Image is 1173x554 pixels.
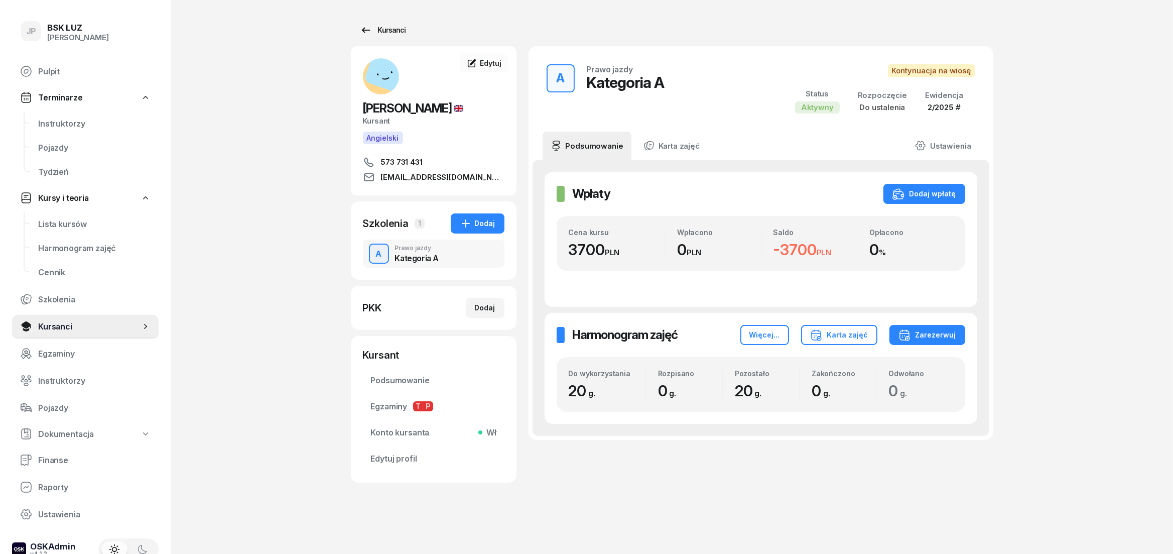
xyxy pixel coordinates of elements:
div: Cena kursu [569,228,665,237]
span: 0 [658,382,682,400]
span: 2/2025 # [928,102,961,112]
span: Do ustalenia [859,102,905,112]
button: Karta zajęć [801,325,877,345]
span: Edytuj [480,59,501,67]
span: Ustawienia [38,510,151,519]
small: g. [823,388,830,398]
button: Dodaj [466,298,504,318]
div: Dodaj [460,217,495,230]
h2: Wpłaty [573,186,611,202]
span: 573 731 431 [381,156,423,168]
div: Rozpoczęcie [858,91,907,100]
span: Kursy i teoria [38,193,89,203]
small: g. [755,388,762,398]
div: Więcej... [749,329,780,341]
span: Edytuj profil [371,454,496,464]
div: Saldo [773,228,857,237]
span: Pojazdy [38,143,151,153]
a: Podsumowanie [543,132,631,160]
a: Instruktorzy [30,112,159,136]
a: 573 731 431 [363,156,504,168]
div: Opłacono [869,228,953,237]
a: Cennik [30,260,159,284]
div: Prawo jazdy [587,65,633,73]
div: Kursanci [360,24,406,36]
div: Karta zajęć [810,329,868,341]
div: Kategoria A [395,254,439,262]
div: Ewidencja [925,91,963,100]
span: Konto kursanta [371,428,496,437]
div: Dodaj [475,302,495,314]
a: Terminarze [12,86,159,108]
button: Kontynuacja na wiosę [888,64,975,77]
a: Edytuj [460,54,508,72]
button: A [369,244,389,264]
div: A [552,68,569,88]
span: [PERSON_NAME] [363,101,464,116]
span: Raporty [38,483,151,492]
a: Podsumowanie [363,368,504,392]
div: 0 [677,241,761,259]
a: Pojazdy [12,396,159,420]
div: Kursant [363,348,504,362]
span: Kursanci [38,322,141,331]
div: 3700 [569,241,665,259]
a: EgzaminyTP [363,394,504,418]
span: Cennik [38,268,151,277]
a: Instruktorzy [12,369,159,393]
small: g. [588,388,595,398]
span: 20 [735,382,766,400]
a: Szkolenia [12,287,159,311]
div: Wpłacono [677,228,761,237]
span: Egzaminy [38,349,151,359]
div: Szkolenia [363,216,409,231]
a: Ustawienia [907,132,979,160]
a: Konto kursantaWł [363,420,504,445]
div: Aktywny [795,101,840,114]
div: Zarezerwuj [898,329,956,341]
span: Egzaminy [371,401,496,411]
div: Rozpisano [658,369,722,378]
span: T [413,401,423,411]
small: g. [670,388,677,398]
div: Prawo jazdy [395,245,439,251]
span: P [423,401,433,411]
a: Pulpit [12,59,159,83]
div: Dodaj wpłatę [892,188,956,200]
span: Lista kursów [38,219,151,229]
a: Kursanci [12,314,159,339]
a: Pojazdy [30,136,159,160]
div: BSK LUZ [47,24,109,32]
a: Lista kursów [30,212,159,236]
button: APrawo jazdyKategoria A [363,240,504,268]
small: % [879,248,886,257]
small: PLN [817,248,832,257]
button: Dodaj [451,213,504,234]
a: Egzaminy [12,342,159,366]
div: PKK [363,301,382,315]
span: Tydzień [38,167,151,177]
span: [EMAIL_ADDRESS][DOMAIN_NAME] [381,171,504,183]
a: [EMAIL_ADDRESS][DOMAIN_NAME] [363,171,504,183]
span: Instruktorzy [38,119,151,129]
div: OSKAdmin [30,542,76,551]
span: Pojazdy [38,403,151,413]
div: A [372,247,386,261]
button: Więcej... [740,325,789,345]
a: Dokumentacja [12,423,159,445]
a: Ustawienia [12,502,159,526]
span: 0 [812,382,835,400]
div: Zakończono [812,369,876,378]
span: 20 [569,382,600,400]
a: Kursy i teoria [12,187,159,209]
div: Pozostało [735,369,799,378]
small: PLN [687,248,702,257]
span: Dokumentacja [38,429,94,439]
a: Edytuj profil [363,447,504,471]
button: Angielski [363,132,403,144]
span: Szkolenia [38,295,151,304]
span: Podsumowanie [371,376,496,385]
span: 0 [888,382,912,400]
span: Terminarze [38,93,82,102]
